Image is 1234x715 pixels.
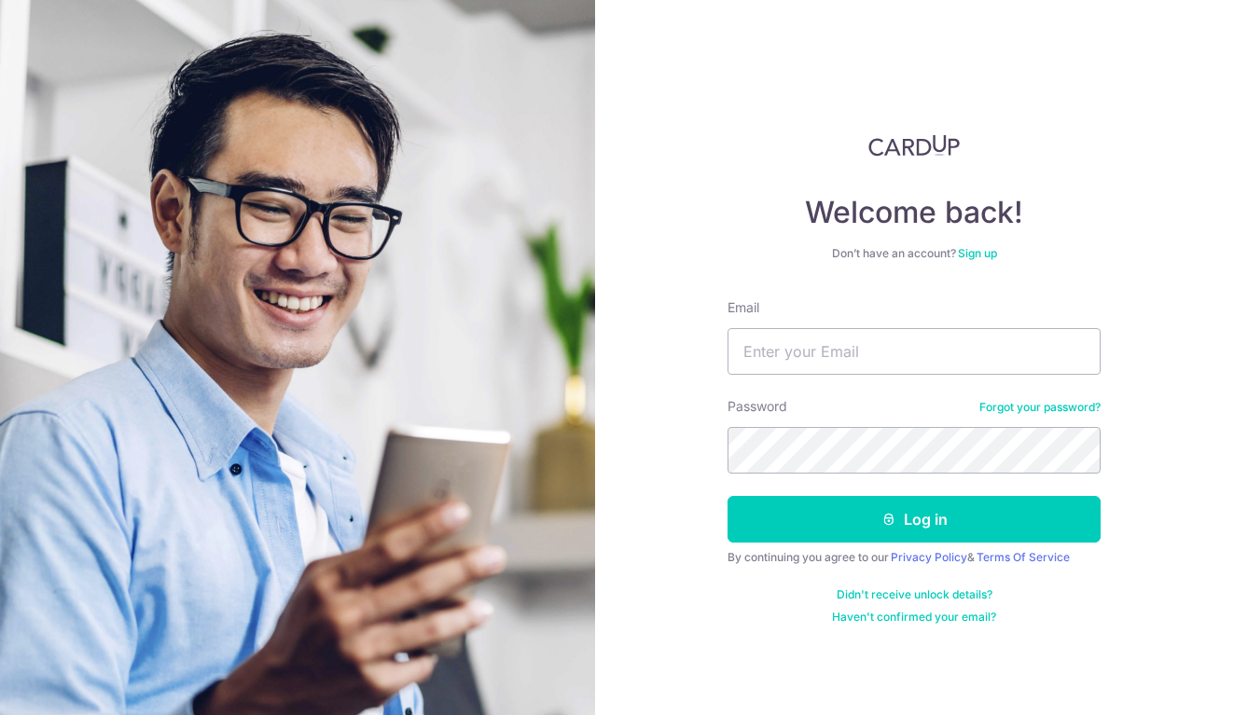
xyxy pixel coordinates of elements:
[728,194,1101,231] h4: Welcome back!
[837,587,992,602] a: Didn't receive unlock details?
[728,397,787,416] label: Password
[728,328,1101,375] input: Enter your Email
[868,134,960,157] img: CardUp Logo
[958,246,997,260] a: Sign up
[728,246,1101,261] div: Don’t have an account?
[977,550,1070,564] a: Terms Of Service
[832,610,996,625] a: Haven't confirmed your email?
[728,550,1101,565] div: By continuing you agree to our &
[979,400,1101,415] a: Forgot your password?
[891,550,967,564] a: Privacy Policy
[728,496,1101,543] button: Log in
[728,298,759,317] label: Email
